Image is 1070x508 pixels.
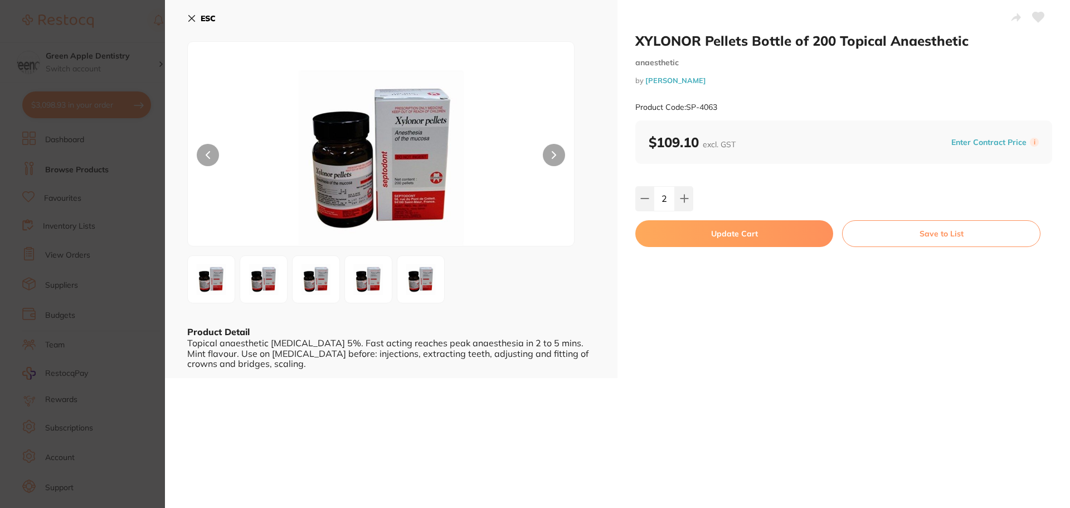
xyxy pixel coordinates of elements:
img: NC5qcGc [348,259,388,299]
small: anaesthetic [635,58,1052,67]
b: ESC [201,13,216,23]
img: NS5qcGc [401,259,441,299]
b: $109.10 [649,134,736,151]
span: excl. GST [703,139,736,149]
button: Save to List [842,220,1040,247]
a: [PERSON_NAME] [645,76,706,85]
button: Update Cart [635,220,833,247]
img: Mi5qcGc [244,259,284,299]
small: Product Code: SP-4063 [635,103,717,112]
img: anBn [191,259,231,299]
label: i [1030,138,1039,147]
small: by [635,76,1052,85]
button: ESC [187,9,216,28]
h2: XYLONOR Pellets Bottle of 200 Topical Anaesthetic [635,32,1052,49]
button: Enter Contract Price [948,137,1030,148]
img: My5qcGc [296,259,336,299]
b: Product Detail [187,326,250,337]
img: anBn [265,70,497,246]
div: Topical anaesthetic [MEDICAL_DATA] 5%. Fast acting reaches peak anaesthesia in 2 to 5 mins. Mint ... [187,338,595,369]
